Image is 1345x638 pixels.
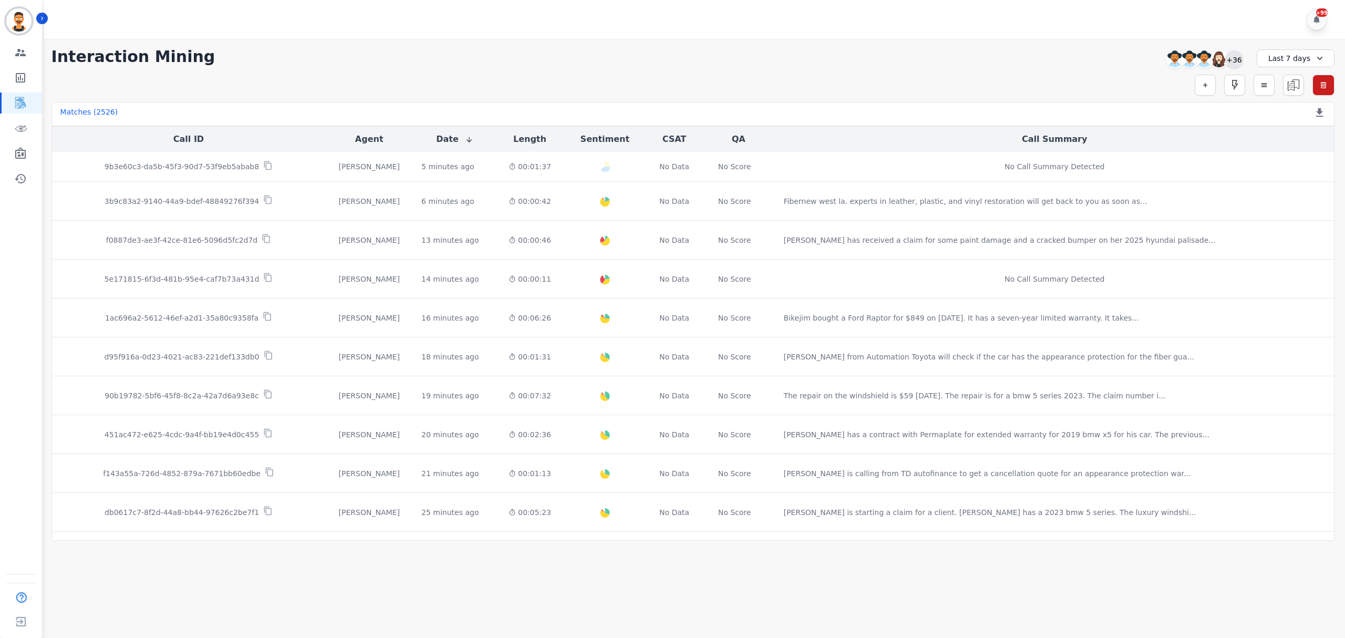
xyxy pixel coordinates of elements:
[334,429,405,440] div: [PERSON_NAME]
[505,507,555,518] div: 00:05:23
[106,235,258,245] p: f0887de3-ae3f-42ce-81e6-5096d5fc2d7d
[173,133,204,146] button: Call ID
[718,235,751,245] div: No Score
[718,352,751,362] div: No Score
[783,313,1139,323] div: Bikejim bought a Ford Raptor for $849 on [DATE]. It has a seven-year limited warranty. It takes ...
[51,47,215,66] h1: Interaction Mining
[421,235,479,245] div: 13 minutes ago
[421,274,479,284] div: 14 minutes ago
[1257,49,1334,67] div: Last 7 days
[655,313,694,323] div: No Data
[718,390,751,401] div: No Score
[105,196,259,207] p: 3b9c83a2-9140-44a9-bdef-48849276f394
[655,196,694,207] div: No Data
[783,429,1209,440] div: [PERSON_NAME] has a contract with Permaplate for extended warranty for 2019 bmw x5 for his car. T...
[505,313,555,323] div: 00:06:26
[60,107,118,121] div: Matches ( 2526 )
[718,468,751,479] div: No Score
[718,313,751,323] div: No Score
[421,196,474,207] div: 6 minutes ago
[421,429,479,440] div: 20 minutes ago
[783,507,1196,518] div: [PERSON_NAME] is starting a claim for a client. [PERSON_NAME] has a 2023 bmw 5 series. The luxury...
[334,274,405,284] div: [PERSON_NAME]
[421,507,479,518] div: 25 minutes ago
[783,390,1165,401] div: The repair on the windshield is $59 [DATE]. The repair is for a bmw 5 series 2023. The claim numb...
[334,196,405,207] div: [PERSON_NAME]
[663,133,687,146] button: CSAT
[104,352,259,362] p: d95f916a-0d23-4021-ac83-221def133db0
[655,235,694,245] div: No Data
[505,429,555,440] div: 00:02:36
[505,196,555,207] div: 00:00:42
[355,133,384,146] button: Agent
[655,161,694,172] div: No Data
[105,313,258,323] p: 1ac696a2-5612-46ef-a2d1-35a80c9358fa
[505,468,555,479] div: 00:01:13
[718,507,751,518] div: No Score
[334,468,405,479] div: [PERSON_NAME]
[783,161,1326,172] div: No Call Summary Detected
[718,196,751,207] div: No Score
[105,161,259,172] p: 9b3e60c3-da5b-45f3-90d7-53f9eb5abab8
[334,352,405,362] div: [PERSON_NAME]
[105,507,259,518] p: db0617c7-8f2d-44a8-bb44-97626c2be7f1
[505,390,555,401] div: 00:07:32
[718,274,751,284] div: No Score
[105,274,260,284] p: 5e171815-6f3d-481b-95e4-caf7b73a431d
[655,507,694,518] div: No Data
[505,352,555,362] div: 00:01:31
[421,313,479,323] div: 16 minutes ago
[505,161,555,172] div: 00:01:37
[6,8,32,34] img: Bordered avatar
[718,429,751,440] div: No Score
[505,235,555,245] div: 00:00:46
[581,133,629,146] button: Sentiment
[655,390,694,401] div: No Data
[783,235,1215,245] div: [PERSON_NAME] has received a claim for some paint damage and a cracked bumper on her 2025 hyundai...
[513,133,546,146] button: Length
[783,352,1194,362] div: [PERSON_NAME] from Automation Toyota will check if the car has the appearance protection for the ...
[334,313,405,323] div: [PERSON_NAME]
[1316,8,1328,17] div: +99
[655,352,694,362] div: No Data
[783,196,1147,207] div: Fibernew west la. experts in leather, plastic, and vinyl restoration will get back to you as soon...
[421,390,479,401] div: 19 minutes ago
[1022,133,1087,146] button: Call Summary
[732,133,746,146] button: QA
[505,274,555,284] div: 00:00:11
[334,507,405,518] div: [PERSON_NAME]
[421,161,474,172] div: 5 minutes ago
[103,468,261,479] p: f143a55a-726d-4852-879a-7671bb60edbe
[718,161,751,172] div: No Score
[1225,50,1243,68] div: +36
[783,274,1326,284] div: No Call Summary Detected
[421,468,479,479] div: 21 minutes ago
[421,352,479,362] div: 18 minutes ago
[334,161,405,172] div: [PERSON_NAME]
[655,468,694,479] div: No Data
[436,133,473,146] button: Date
[105,429,259,440] p: 451ac472-e625-4cdc-9a4f-bb19e4d0c455
[783,468,1191,479] div: [PERSON_NAME] is calling from TD autofinance to get a cancellation quote for an appearance protec...
[105,390,259,401] p: 90b19782-5bf6-45f8-8c2a-42a7d6a93e8c
[334,235,405,245] div: [PERSON_NAME]
[334,390,405,401] div: [PERSON_NAME]
[655,274,694,284] div: No Data
[655,429,694,440] div: No Data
